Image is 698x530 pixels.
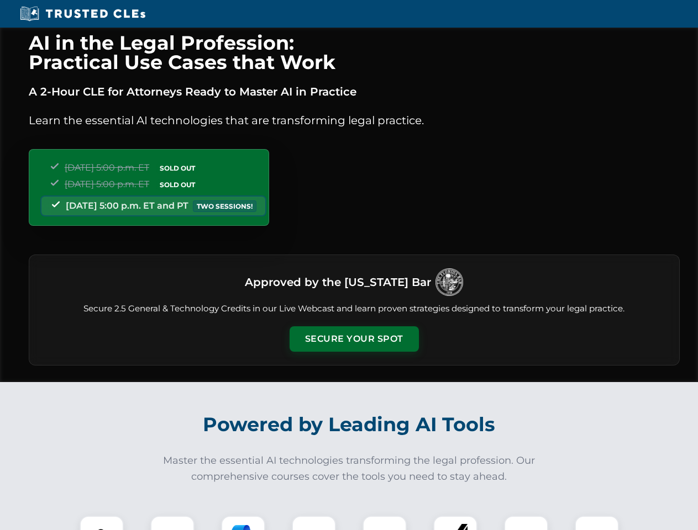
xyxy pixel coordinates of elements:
span: SOLD OUT [156,162,199,174]
span: SOLD OUT [156,179,199,190]
button: Secure Your Spot [290,326,419,352]
img: Trusted CLEs [17,6,149,22]
p: A 2-Hour CLE for Attorneys Ready to Master AI in Practice [29,83,680,100]
img: Logo [435,268,463,296]
span: [DATE] 5:00 p.m. ET [65,179,149,189]
p: Master the essential AI technologies transforming the legal profession. Our comprehensive courses... [156,453,543,485]
p: Secure 2.5 General & Technology Credits in our Live Webcast and learn proven strategies designed ... [43,303,666,315]
p: Learn the essential AI technologies that are transforming legal practice. [29,112,680,129]
h3: Approved by the [US_STATE] Bar [245,272,431,292]
h2: Powered by Leading AI Tools [43,405,655,444]
span: [DATE] 5:00 p.m. ET [65,162,149,173]
h1: AI in the Legal Profession: Practical Use Cases that Work [29,33,680,72]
